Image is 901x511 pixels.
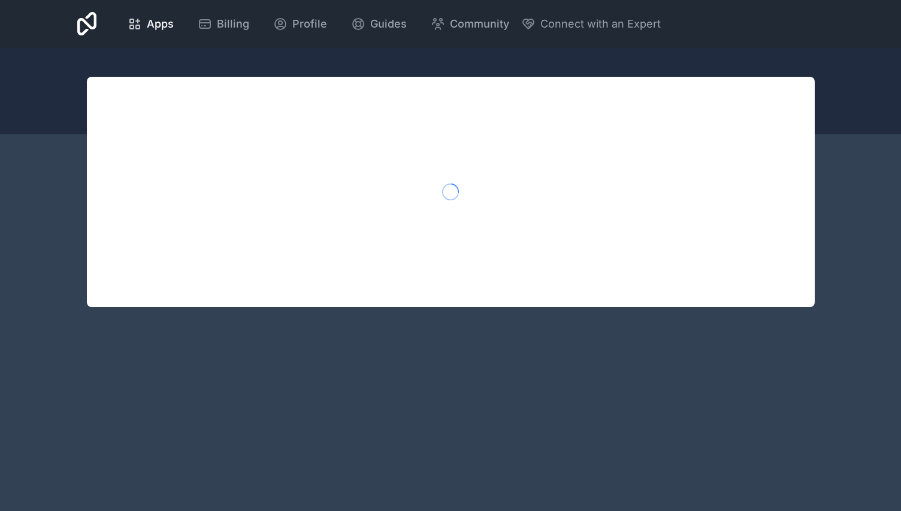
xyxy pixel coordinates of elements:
a: Profile [264,11,337,37]
span: Guides [370,16,407,32]
a: Community [421,11,519,37]
span: Community [450,16,509,32]
span: Billing [217,16,249,32]
span: Profile [292,16,327,32]
a: Apps [118,11,183,37]
a: Guides [341,11,416,37]
button: Connect with an Expert [521,16,661,32]
span: Apps [147,16,174,32]
a: Billing [188,11,259,37]
span: Connect with an Expert [540,16,661,32]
